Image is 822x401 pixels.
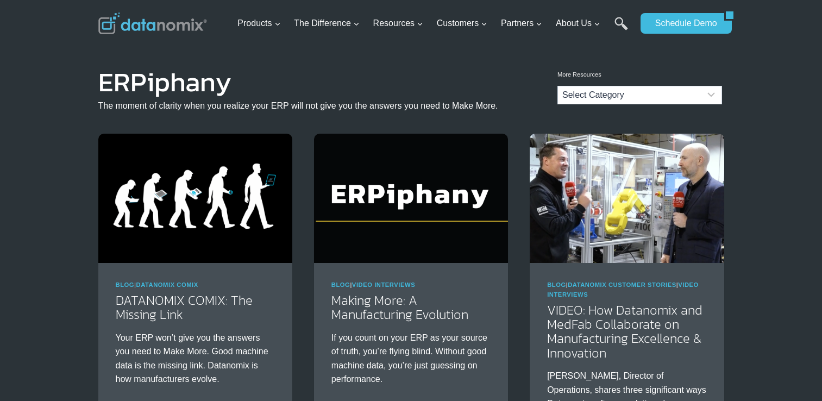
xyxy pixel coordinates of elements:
[557,70,722,80] p: More Resources
[116,281,135,288] a: Blog
[314,134,508,263] img: ERPiphany - The moment you realize your ERP won’t give you the answers you need to make more.
[641,13,724,34] a: Schedule Demo
[331,281,415,288] span: |
[116,281,198,288] span: |
[352,281,415,288] a: Video Interviews
[331,291,468,324] a: Making More: A Manufacturing Evolution
[98,74,498,90] h1: ERPiphany
[547,281,699,298] span: | |
[437,16,487,30] span: Customers
[547,300,702,362] a: VIDEO: How Datanomix and MedFab Collaborate on Manufacturing Excellence & Innovation
[116,291,253,324] a: DATANOMIX COMIX: The Missing Link
[294,16,360,30] span: The Difference
[237,16,280,30] span: Products
[331,281,350,288] a: Blog
[530,134,724,263] img: Medfab Partners on G-Code Cloud Development
[556,16,600,30] span: About Us
[136,281,198,288] a: Datanomix Comix
[98,12,207,34] img: Datanomix
[331,331,491,386] p: If you count on your ERP as your source of truth, you’re flying blind. Without good machine data,...
[98,134,292,263] img: Good Machine Data is The Missing Link. Datanomix is How You Evolve.
[373,16,423,30] span: Resources
[233,6,635,41] nav: Primary Navigation
[98,99,498,113] p: The moment of clarity when you realize your ERP will not give you the answers you need to Make More.
[547,281,566,288] a: Blog
[501,16,542,30] span: Partners
[116,331,275,386] p: Your ERP won’t give you the answers you need to Make More. Good machine data is the missing link....
[568,281,676,288] a: Datanomix Customer Stories
[614,17,628,41] a: Search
